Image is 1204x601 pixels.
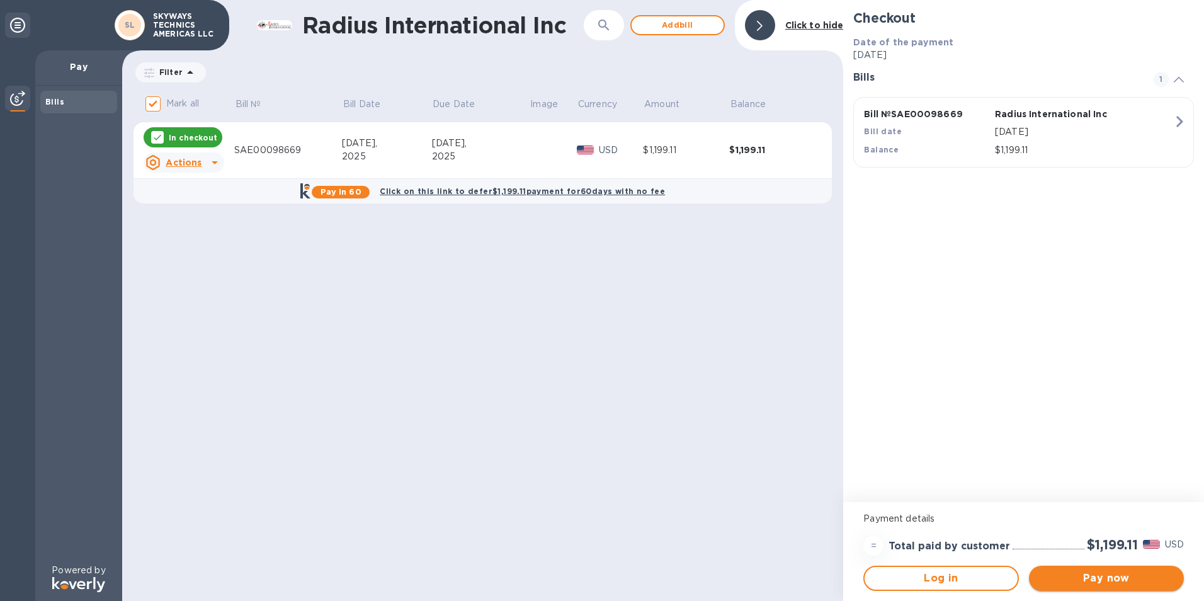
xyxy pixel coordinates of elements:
u: Actions [166,157,202,168]
p: Radius International Inc [995,108,1121,120]
b: Click to hide [785,20,844,30]
p: Balance [730,98,766,111]
span: Due Date [433,98,491,111]
h2: Checkout [853,10,1194,26]
div: = [863,535,883,556]
b: Balance [864,145,899,154]
p: USD [599,144,644,157]
button: Bill №SAE00098669Radius International IncBill date[DATE]Balance$1,199.11 [853,97,1194,168]
p: Amount [644,98,679,111]
p: Image [530,98,558,111]
p: In checkout [169,132,217,143]
h1: Radius International Inc [302,12,584,38]
h2: $1,199.11 [1087,537,1138,552]
b: Bills [45,97,64,106]
img: USD [1143,540,1160,549]
p: Powered by [52,564,105,577]
p: [DATE] [995,125,1173,139]
h3: Total paid by customer [889,541,1010,552]
div: SAE00098669 [234,144,342,157]
span: Amount [644,98,696,111]
p: $1,199.11 [995,144,1173,157]
span: Add bill [642,18,713,33]
span: Pay now [1039,571,1174,586]
span: Bill № [236,98,278,111]
p: [DATE] [853,49,1194,62]
p: Currency [578,98,617,111]
img: USD [577,146,594,154]
span: 1 [1154,72,1169,87]
b: Date of the payment [853,37,953,47]
span: Bill Date [343,98,397,111]
div: $1,199.11 [729,144,815,156]
h3: Bills [853,72,1139,84]
span: Balance [730,98,782,111]
img: Logo [52,577,105,592]
p: Pay [45,60,112,73]
p: SKYWAYS TECHNICS AMERICAS LLC [153,12,216,38]
p: Due Date [433,98,475,111]
button: Addbill [630,15,725,35]
p: Payment details [863,512,1184,525]
b: Bill date [864,127,902,136]
div: 2025 [342,150,431,163]
span: Log in [875,571,1007,586]
div: $1,199.11 [643,144,729,157]
b: SL [125,20,135,30]
p: USD [1165,538,1184,551]
p: Bill Date [343,98,380,111]
p: Bill № [236,98,261,111]
b: Click on this link to defer $1,199.11 payment for 60 days with no fee [380,186,665,196]
button: Pay now [1029,566,1184,591]
div: 2025 [432,150,530,163]
div: [DATE], [432,137,530,150]
button: Log in [863,566,1018,591]
p: Mark all [166,97,199,110]
p: Bill № SAE00098669 [864,108,990,120]
div: [DATE], [342,137,431,150]
p: Filter [154,67,183,77]
b: Pay in 60 [321,187,361,197]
